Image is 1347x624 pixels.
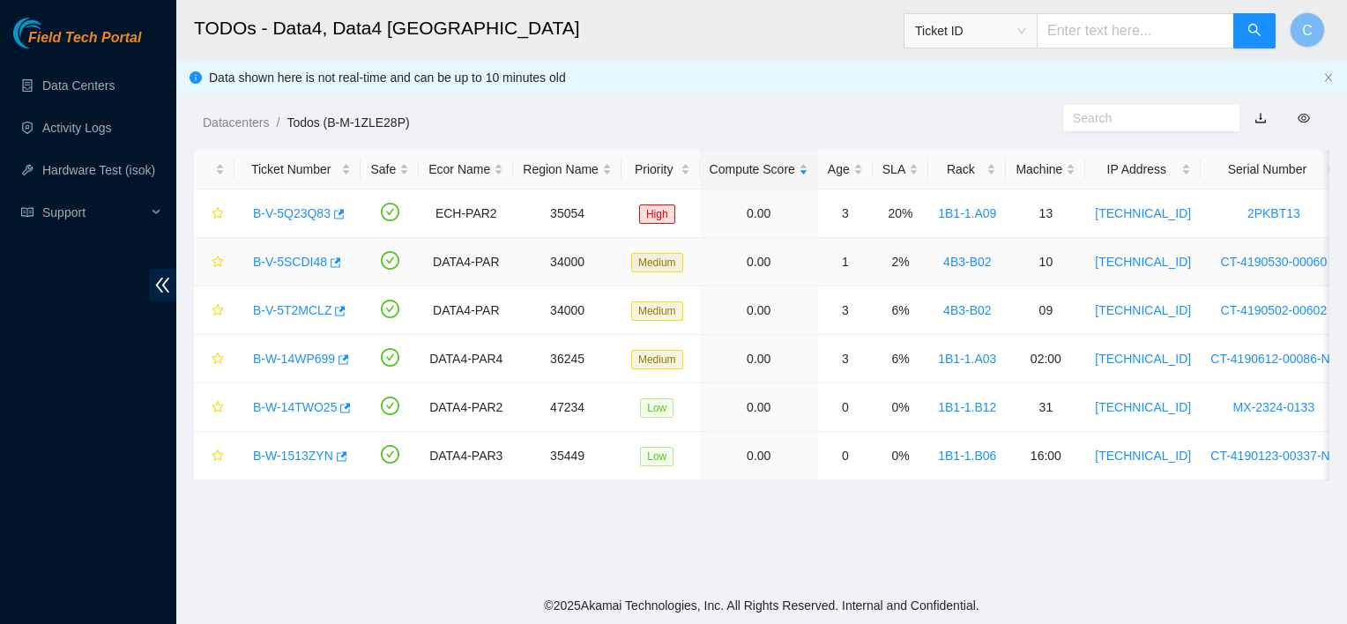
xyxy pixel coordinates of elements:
td: 10 [1006,238,1085,286]
td: 0.00 [700,432,818,480]
td: DATA4-PAR [419,286,513,335]
td: DATA4-PAR4 [419,335,513,383]
input: Enter text here... [1037,13,1234,48]
span: Field Tech Portal [28,30,141,47]
a: 1B1-1.B06 [938,449,996,463]
td: 6% [873,286,928,335]
span: check-circle [381,251,399,270]
td: 3 [818,286,873,335]
span: Support [42,195,146,230]
td: 0% [873,383,928,432]
td: 35449 [513,432,621,480]
a: CT-4190530-00060 [1221,255,1328,269]
a: Todos (B-M-1ZLE28P) [287,115,409,130]
span: star [212,256,224,270]
a: CT-4190123-00337-N0 [1210,449,1336,463]
td: 34000 [513,286,621,335]
a: B-V-5SCDI48 [253,255,327,269]
a: Hardware Test (isok) [42,163,155,177]
span: check-circle [381,397,399,415]
a: 1B1-1.A09 [938,206,996,220]
span: close [1323,72,1334,83]
span: Low [640,447,673,466]
a: B-W-14WP699 [253,352,335,366]
td: DATA4-PAR [419,238,513,286]
a: [TECHNICAL_ID] [1095,206,1191,220]
td: 0% [873,432,928,480]
img: Akamai Technologies [13,18,89,48]
button: star [204,345,225,373]
td: 1 [818,238,873,286]
td: 0.00 [700,286,818,335]
a: B-W-14TWO25 [253,400,337,414]
footer: © 2025 Akamai Technologies, Inc. All Rights Reserved. Internal and Confidential. [176,587,1347,624]
span: Ticket ID [915,18,1026,44]
td: 20% [873,189,928,238]
button: close [1323,72,1334,84]
button: star [204,248,225,276]
span: Medium [631,301,683,321]
span: check-circle [381,348,399,367]
span: star [212,401,224,415]
td: 0.00 [700,189,818,238]
a: Datacenters [203,115,269,130]
span: Medium [631,253,683,272]
td: 0 [818,383,873,432]
span: check-circle [381,445,399,464]
span: High [639,204,675,224]
button: star [204,199,225,227]
td: 02:00 [1006,335,1085,383]
td: 0 [818,432,873,480]
a: Akamai TechnologiesField Tech Portal [13,32,141,55]
button: star [204,296,225,324]
td: 0.00 [700,335,818,383]
button: search [1233,13,1276,48]
td: 0.00 [700,238,818,286]
a: CT-4190612-00086-N0 [1210,352,1336,366]
span: check-circle [381,300,399,318]
td: 13 [1006,189,1085,238]
button: download [1241,104,1280,132]
a: CT-4190502-00602 [1221,303,1328,317]
td: 31 [1006,383,1085,432]
span: search [1247,23,1261,40]
a: B-V-5T2MCLZ [253,303,331,317]
input: Search [1073,108,1216,128]
span: double-left [149,269,176,301]
span: star [212,304,224,318]
td: 36245 [513,335,621,383]
td: 34000 [513,238,621,286]
span: star [212,449,224,464]
a: 4B3-B02 [943,303,991,317]
td: 2% [873,238,928,286]
a: 1B1-1.A03 [938,352,996,366]
td: ECH-PAR2 [419,189,513,238]
a: [TECHNICAL_ID] [1095,352,1191,366]
a: [TECHNICAL_ID] [1095,303,1191,317]
span: C [1302,19,1313,41]
a: download [1254,111,1267,125]
span: / [276,115,279,130]
a: 4B3-B02 [943,255,991,269]
a: [TECHNICAL_ID] [1095,449,1191,463]
a: MX-2324-0133 [1233,400,1315,414]
a: B-V-5Q23Q83 [253,206,331,220]
td: 0.00 [700,383,818,432]
a: [TECHNICAL_ID] [1095,255,1191,269]
span: Medium [631,350,683,369]
span: eye [1298,112,1310,124]
td: 16:00 [1006,432,1085,480]
td: 6% [873,335,928,383]
span: star [212,207,224,221]
td: 47234 [513,383,621,432]
a: [TECHNICAL_ID] [1095,400,1191,414]
span: read [21,206,33,219]
a: Activity Logs [42,121,112,135]
span: star [212,353,224,367]
td: 3 [818,335,873,383]
span: check-circle [381,203,399,221]
td: 35054 [513,189,621,238]
a: 2PKBT13 [1247,206,1300,220]
span: Low [640,398,673,418]
td: 09 [1006,286,1085,335]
